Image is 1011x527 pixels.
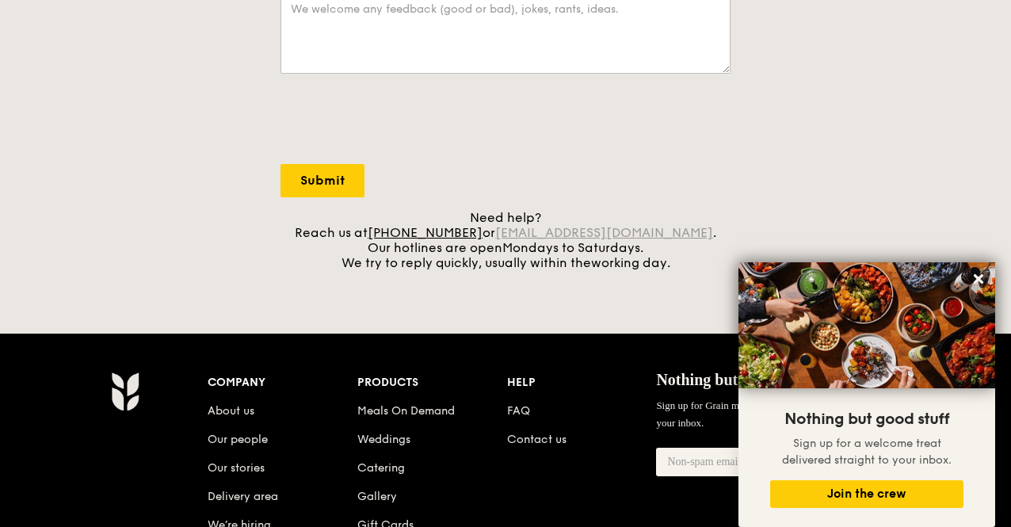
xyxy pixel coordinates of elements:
a: Contact us [507,433,567,446]
a: Catering [357,461,405,475]
div: Need help? Reach us at or . Our hotlines are open We try to reply quickly, usually within the [280,210,731,270]
span: Sign up for a welcome treat delivered straight to your inbox. [782,437,952,467]
span: Nothing but good stuff [656,371,809,388]
a: [PHONE_NUMBER] [368,225,483,240]
img: Grain [111,372,139,411]
a: Our people [208,433,268,446]
span: Mondays to Saturdays. [502,240,643,255]
a: Delivery area [208,490,278,503]
iframe: reCAPTCHA [280,90,521,151]
a: Gallery [357,490,397,503]
div: Company [208,372,357,394]
a: Our stories [208,461,265,475]
a: FAQ [507,404,530,418]
span: Nothing but good stuff [784,410,949,429]
a: [EMAIL_ADDRESS][DOMAIN_NAME] [495,225,713,240]
img: DSC07876-Edit02-Large.jpeg [738,262,995,388]
button: Close [966,266,991,292]
div: Help [507,372,657,394]
span: Sign up for Grain mail and get a welcome treat delivered straight to your inbox. [656,399,935,429]
input: Non-spam email address [656,448,832,476]
button: Join the crew [770,480,963,508]
input: Submit [280,164,364,197]
div: Products [357,372,507,394]
a: Weddings [357,433,410,446]
span: working day. [591,255,670,270]
a: Meals On Demand [357,404,455,418]
a: About us [208,404,254,418]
